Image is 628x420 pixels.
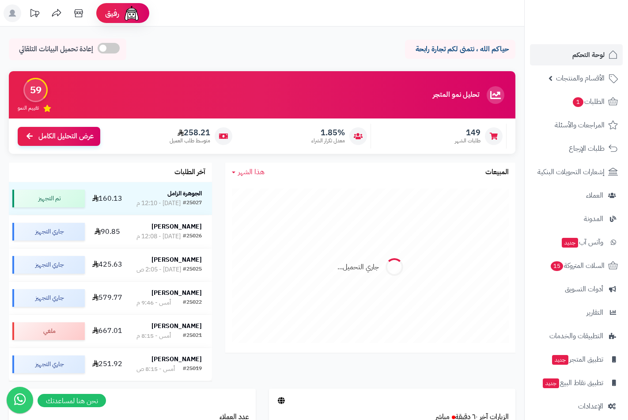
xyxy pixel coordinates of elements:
[530,325,623,347] a: التطبيقات والخدمات
[136,298,171,307] div: أمس - 9:46 م
[88,282,126,314] td: 579.77
[183,365,202,374] div: #25019
[530,279,623,300] a: أدوات التسويق
[455,128,480,137] span: 149
[183,332,202,340] div: #25021
[542,377,603,389] span: تطبيق نقاط البيع
[88,348,126,381] td: 251.92
[455,137,480,145] span: طلبات الشهر
[530,115,623,136] a: المراجعات والأسئلة
[530,302,623,323] a: التقارير
[530,44,623,65] a: لوحة التحكم
[572,49,605,61] span: لوحة التحكم
[136,199,181,208] div: [DATE] - 12:10 م
[433,91,479,99] h3: تحليل نمو المتجر
[530,208,623,229] a: المدونة
[549,330,603,342] span: التطبيقات والخدمات
[151,288,202,298] strong: [PERSON_NAME]
[12,256,85,274] div: جاري التجهيز
[562,238,578,248] span: جديد
[170,128,210,137] span: 258.21
[88,215,126,248] td: 90.85
[136,232,181,241] div: [DATE] - 12:08 م
[311,137,345,145] span: معدل تكرار الشراء
[586,189,603,202] span: العملاء
[123,4,140,22] img: ai-face.png
[337,262,379,272] div: جاري التحميل...
[38,131,94,141] span: عرض التحليل الكامل
[19,44,93,54] span: إعادة تحميل البيانات التلقائي
[105,8,119,19] span: رفيق
[565,283,603,295] span: أدوات التسويق
[561,236,603,248] span: وآتس آب
[12,223,85,241] div: جاري التجهيز
[18,104,39,112] span: تقييم النمو
[311,128,345,137] span: 1.85%
[174,168,205,176] h3: آخر الطلبات
[530,91,623,112] a: الطلبات1
[584,213,603,225] span: المدونة
[530,138,623,159] a: طلبات الإرجاع
[151,222,202,231] strong: [PERSON_NAME]
[88,182,126,215] td: 160.13
[555,119,605,131] span: المراجعات والأسئلة
[530,255,623,276] a: السلات المتروكة15
[151,255,202,264] strong: [PERSON_NAME]
[530,232,623,253] a: وآتس آبجديد
[485,168,509,176] h3: المبيعات
[183,199,202,208] div: #25027
[136,365,175,374] div: أمس - 8:15 ص
[167,189,202,198] strong: الجوهرة الزامل
[556,72,605,84] span: الأقسام والمنتجات
[170,137,210,145] span: متوسط طلب العميل
[88,248,126,281] td: 425.63
[578,400,603,412] span: الإعدادات
[530,185,623,206] a: العملاء
[23,4,45,24] a: تحديثات المنصة
[551,261,563,271] span: 15
[151,321,202,331] strong: [PERSON_NAME]
[543,378,559,388] span: جديد
[136,332,171,340] div: أمس - 8:15 م
[537,166,605,178] span: إشعارات التحويلات البنكية
[12,322,85,340] div: ملغي
[12,190,85,207] div: تم التجهيز
[18,127,100,146] a: عرض التحليل الكامل
[183,232,202,241] div: #25026
[151,355,202,364] strong: [PERSON_NAME]
[551,353,603,366] span: تطبيق المتجر
[569,142,605,155] span: طلبات الإرجاع
[412,44,509,54] p: حياكم الله ، نتمنى لكم تجارة رابحة
[572,95,605,108] span: الطلبات
[530,372,623,393] a: تطبيق نقاط البيعجديد
[573,97,583,107] span: 1
[552,355,568,365] span: جديد
[586,306,603,319] span: التقارير
[530,349,623,370] a: تطبيق المتجرجديد
[550,260,605,272] span: السلات المتروكة
[530,161,623,183] a: إشعارات التحويلات البنكية
[88,315,126,347] td: 667.01
[12,289,85,307] div: جاري التجهيز
[530,396,623,417] a: الإعدادات
[136,265,181,274] div: [DATE] - 2:05 ص
[12,355,85,373] div: جاري التجهيز
[183,298,202,307] div: #25022
[232,167,265,177] a: هذا الشهر
[238,167,265,177] span: هذا الشهر
[183,265,202,274] div: #25025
